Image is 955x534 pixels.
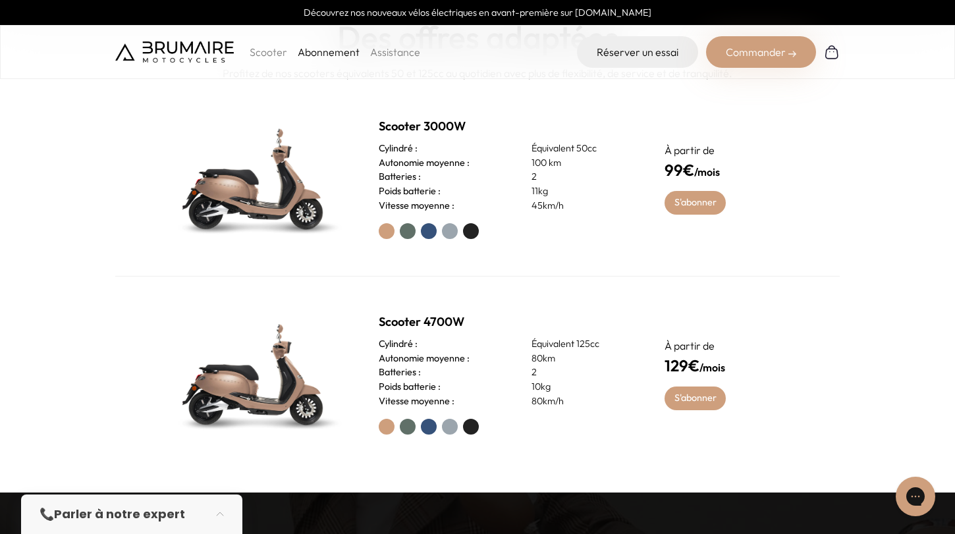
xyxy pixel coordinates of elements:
[250,44,287,60] p: Scooter
[706,36,816,68] div: Commander
[379,365,421,380] h3: Batteries :
[379,156,470,171] h3: Autonomie moyenne :
[665,158,792,182] h4: /mois
[115,41,234,63] img: Brumaire Motocycles
[532,170,634,184] p: 2
[532,380,634,394] p: 10kg
[889,472,942,521] iframe: Gorgias live chat messenger
[379,380,441,394] h3: Poids batterie :
[824,44,840,60] img: Panier
[788,50,796,58] img: right-arrow-2.png
[532,352,634,366] p: 80km
[532,365,634,380] p: 2
[379,184,441,199] h3: Poids batterie :
[163,113,348,244] img: Scooter Brumaire vert
[532,394,634,409] p: 80km/h
[379,170,421,184] h3: Batteries :
[298,45,360,59] a: Abonnement
[665,142,792,158] p: À partir de
[379,142,418,156] h3: Cylindré :
[379,313,633,331] h2: Scooter 4700W
[379,117,633,136] h2: Scooter 3000W
[532,156,634,171] p: 100 km
[163,308,348,440] img: Scooter Brumaire vert
[370,45,420,59] a: Assistance
[379,394,454,409] h3: Vitesse moyenne :
[532,184,634,199] p: 11kg
[532,142,634,156] p: Équivalent 50cc
[532,199,634,213] p: 45km/h
[665,354,792,377] h4: /mois
[532,337,634,352] p: Équivalent 125cc
[665,338,792,354] p: À partir de
[665,191,726,215] a: S'abonner
[577,36,698,68] a: Réserver un essai
[665,387,726,410] a: S'abonner
[665,356,699,375] span: 129€
[665,160,694,180] span: 99€
[379,352,470,366] h3: Autonomie moyenne :
[379,337,418,352] h3: Cylindré :
[379,199,454,213] h3: Vitesse moyenne :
